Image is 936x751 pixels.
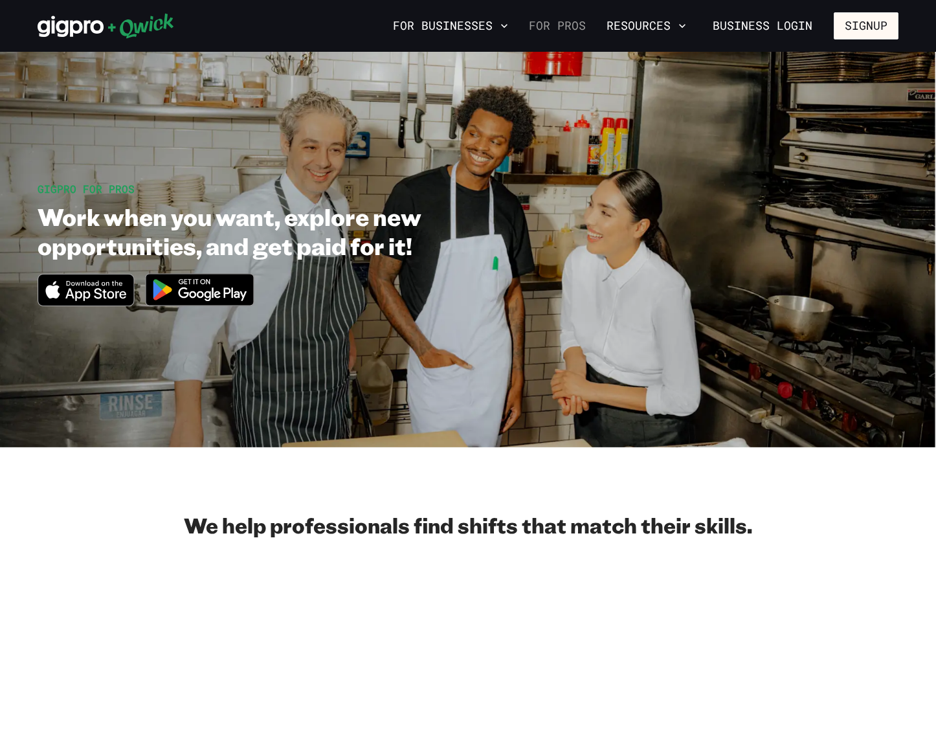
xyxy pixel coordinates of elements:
[524,15,591,37] a: For Pros
[388,15,513,37] button: For Businesses
[702,12,823,39] a: Business Login
[38,202,554,260] h1: Work when you want, explore new opportunities, and get paid for it!
[38,512,898,538] h2: We help professionals find shifts that match their skills.
[601,15,691,37] button: Resources
[38,295,135,309] a: Download on the App Store
[38,182,135,196] span: GIGPRO FOR PROS
[137,265,263,314] img: Get it on Google Play
[834,12,898,39] button: Signup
